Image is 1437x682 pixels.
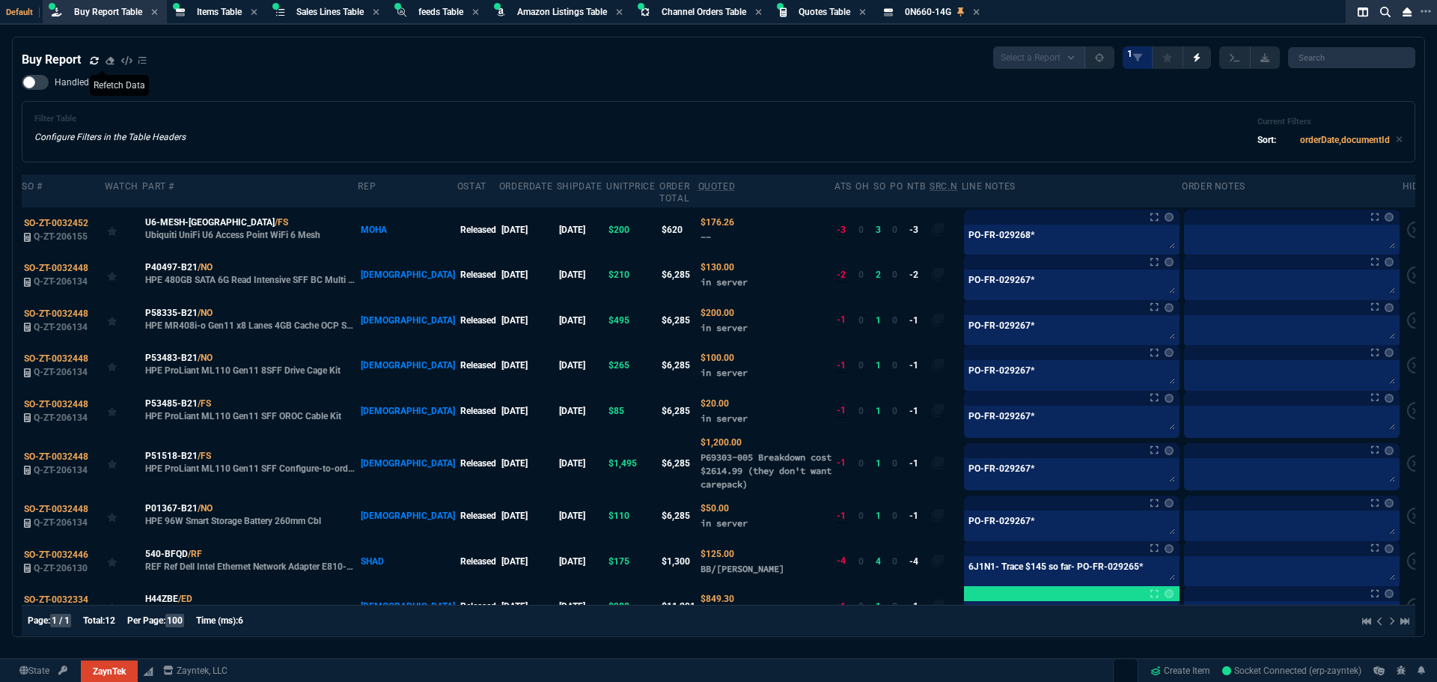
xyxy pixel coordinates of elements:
[659,207,698,252] td: $620
[701,412,748,424] span: in server
[107,401,140,421] div: Add to Watchlist
[34,114,186,124] h6: Filter Table
[358,584,457,629] td: [DEMOGRAPHIC_DATA]
[499,493,557,538] td: [DATE]
[698,181,736,192] abbr: Quoted Cost and Sourcing Notes
[34,563,88,573] span: Q-ZT-206130
[457,252,499,297] td: Released
[145,515,321,527] p: HPE 96W Smart Storage Battery 260mm Cbl
[892,511,897,521] span: 0
[145,351,198,365] span: P53483-B21
[198,351,213,365] a: /NO
[107,453,140,474] div: Add to Watchlist
[145,592,178,606] span: H44ZBE
[606,180,655,192] div: unitPrice
[22,180,42,192] div: SO #
[457,180,486,192] div: oStat
[701,262,734,273] span: Quoted Cost
[358,207,457,252] td: MOHA
[907,343,930,388] td: -1
[107,310,140,331] div: Add to Watchlist
[701,517,748,529] span: in server
[34,367,88,377] span: Q-ZT-206134
[145,365,341,377] p: HPE ProLiant ML110 Gen11 8SFF Drive Cage Kit
[34,130,186,144] p: Configure Filters in the Table Headers
[275,216,288,229] a: /FS
[142,584,358,629] td: HPE 3 Year Tech Care Essential DL360/DL365 Gen11 Smart Choice Service 24x7
[105,616,115,627] span: 12
[1257,117,1403,127] h6: Current Filters
[701,322,748,333] span: in server
[83,616,105,627] span: Total:
[907,493,930,538] td: -1
[701,217,734,228] span: Quoted Cost
[24,451,88,462] span: SO-ZT-0032448
[873,252,890,297] td: 2
[165,615,184,628] span: 100
[457,207,499,252] td: Released
[606,207,659,252] td: $200
[557,493,606,538] td: [DATE]
[662,7,746,17] span: Channel Orders Table
[107,505,140,526] div: Add to Watchlist
[873,180,885,192] div: SO
[1397,3,1418,21] nx-icon: Close Workbench
[159,664,232,678] a: msbcCompanyName
[457,433,499,493] td: Released
[74,7,142,17] span: Buy Report Table
[24,549,88,560] span: SO-ZT-0032446
[145,449,198,463] span: P51518-B21
[873,433,890,493] td: 1
[142,298,358,343] td: HPE MR408i-o Gen11 x8 Lanes 4GB Cache OCP SPDM Storage Controller
[24,353,88,364] span: SO-ZT-0032448
[962,180,1016,192] div: Line Notes
[145,547,188,561] span: 540-BFQD
[659,343,698,388] td: $6,285
[196,616,238,627] span: Time (ms):
[701,563,784,574] span: BB/Steven
[358,252,457,297] td: [DEMOGRAPHIC_DATA]
[145,274,356,286] p: HPE 480GB SATA 6G Read Intensive SFF BC Multi Vendor SSD
[457,343,499,388] td: Released
[105,180,138,192] div: Watch
[358,433,457,493] td: [DEMOGRAPHIC_DATA]
[499,298,557,343] td: [DATE]
[837,268,846,282] div: -2
[24,308,88,319] span: SO-ZT-0032448
[34,517,88,528] span: Q-ZT-206134
[892,458,897,469] span: 0
[892,556,897,567] span: 0
[858,406,864,416] span: 0
[107,596,140,617] div: Add to Watchlist
[907,207,930,252] td: -3
[499,207,557,252] td: [DATE]
[859,7,866,19] nx-icon: Close Tab
[107,551,140,572] div: Add to Watchlist
[701,549,734,559] span: Quoted Cost
[890,180,903,192] div: PO
[296,7,364,17] span: Sales Lines Table
[1300,135,1390,145] code: orderDate,documentId
[557,388,606,433] td: [DATE]
[499,433,557,493] td: [DATE]
[24,399,88,409] span: SO-ZT-0032448
[835,180,852,192] div: ATS
[873,584,890,629] td: 1
[142,538,358,583] td: REF Ref Dell Intel Ethernet Network Adapter E810-XXVDA2 25GbE SFP28 PCIe Low Profile Bracket
[457,388,499,433] td: Released
[198,306,213,320] a: /NO
[1374,3,1397,21] nx-icon: Search
[701,353,734,363] span: Quoted Cost
[499,388,557,433] td: [DATE]
[701,231,711,243] span: --
[1421,4,1431,19] nx-icon: Open New Tab
[892,360,897,371] span: 0
[418,7,463,17] span: feeds Table
[606,252,659,297] td: $210
[499,180,552,192] div: OrderDate
[1222,666,1361,676] span: Socket Connected (erp-zayntek)
[34,322,88,332] span: Q-ZT-206134
[145,397,198,410] span: P53485-B21
[905,7,951,17] span: 0N660-14G
[54,664,72,678] a: API TOKEN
